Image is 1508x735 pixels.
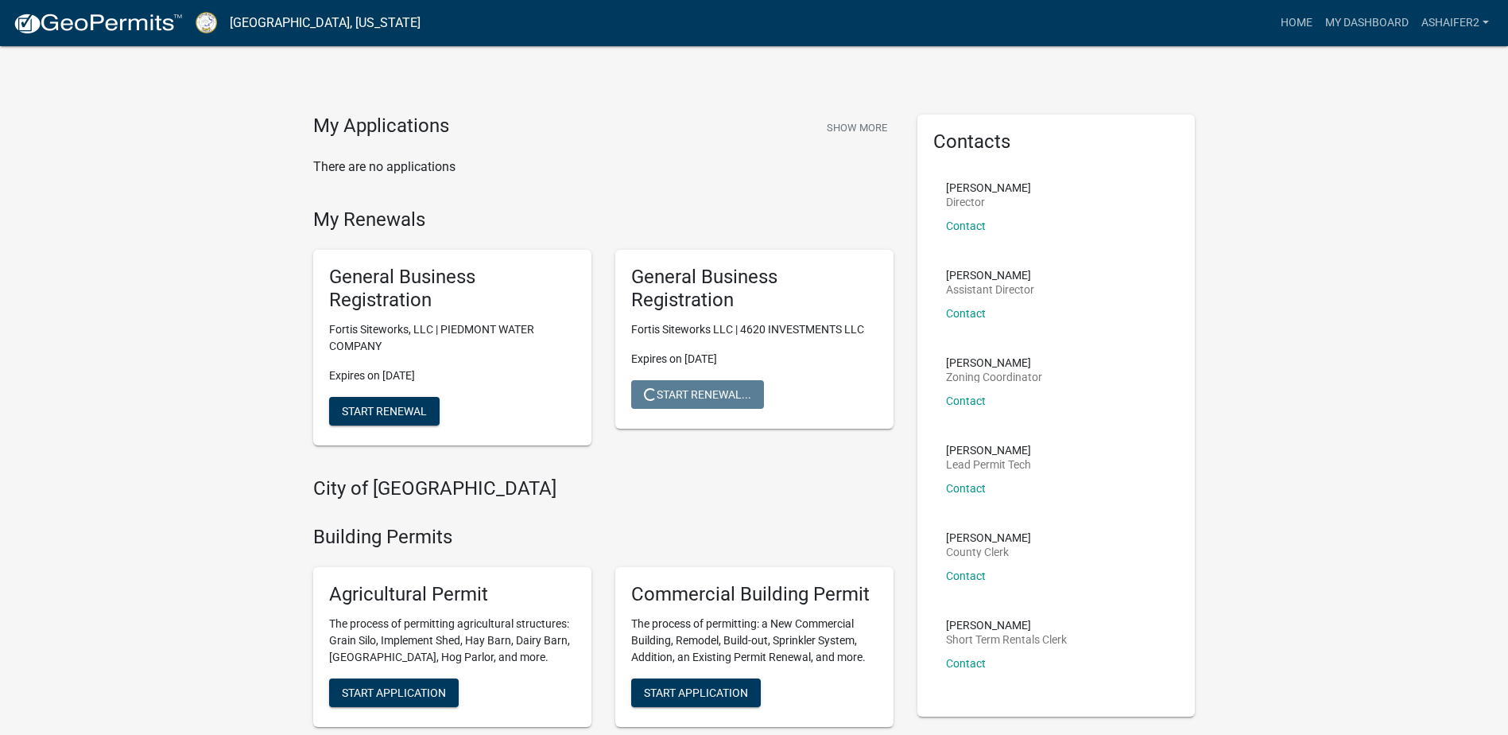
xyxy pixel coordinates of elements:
[631,380,764,409] button: Start Renewal...
[644,686,748,699] span: Start Application
[946,196,1031,208] p: Director
[631,321,878,338] p: Fortis Siteworks LLC | 4620 INVESTMENTS LLC
[946,570,986,582] a: Contact
[631,679,761,707] button: Start Application
[313,115,449,138] h4: My Applications
[329,397,440,426] button: Start Renewal
[820,115,894,141] button: Show More
[946,395,986,407] a: Contact
[946,482,986,495] a: Contact
[329,679,459,707] button: Start Application
[946,371,1042,383] p: Zoning Coordinator
[313,208,894,458] wm-registration-list-section: My Renewals
[933,130,1180,154] h5: Contacts
[329,266,576,312] h5: General Business Registration
[313,157,894,177] p: There are no applications
[946,357,1042,368] p: [PERSON_NAME]
[342,404,427,417] span: Start Renewal
[946,270,1034,281] p: [PERSON_NAME]
[946,459,1031,470] p: Lead Permit Tech
[329,321,576,355] p: Fortis Siteworks, LLC | PIEDMONT WATER COMPANY
[631,266,878,312] h5: General Business Registration
[946,182,1031,193] p: [PERSON_NAME]
[230,10,421,37] a: [GEOGRAPHIC_DATA], [US_STATE]
[946,445,1031,456] p: [PERSON_NAME]
[631,616,878,666] p: The process of permitting: a New Commercial Building, Remodel, Build-out, Sprinkler System, Addit...
[631,583,878,606] h5: Commercial Building Permit
[946,634,1067,645] p: Short Term Rentals Clerk
[313,208,894,231] h4: My Renewals
[196,12,217,33] img: Putnam County, Georgia
[946,284,1034,295] p: Assistant Director
[313,526,894,549] h4: Building Permits
[644,387,751,400] span: Start Renewal...
[1274,8,1319,38] a: Home
[1319,8,1415,38] a: My Dashboard
[946,620,1067,631] p: [PERSON_NAME]
[342,686,446,699] span: Start Application
[329,367,576,384] p: Expires on [DATE]
[631,351,878,367] p: Expires on [DATE]
[946,307,986,320] a: Contact
[946,546,1031,558] p: County Clerk
[313,477,894,500] h4: City of [GEOGRAPHIC_DATA]
[946,220,986,232] a: Contact
[329,616,576,666] p: The process of permitting agricultural structures: Grain Silo, Implement Shed, Hay Barn, Dairy Ba...
[329,583,576,606] h5: Agricultural Permit
[1415,8,1495,38] a: ashaifer2
[946,532,1031,543] p: [PERSON_NAME]
[946,657,986,670] a: Contact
